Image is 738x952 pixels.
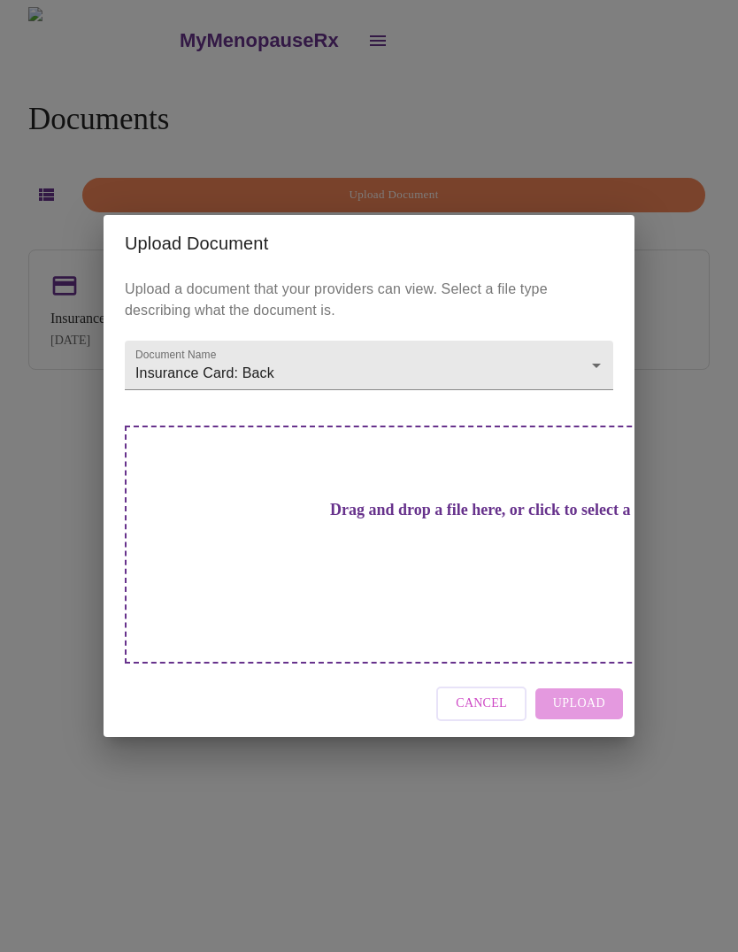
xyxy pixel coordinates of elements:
[249,501,737,519] h3: Drag and drop a file here, or click to select a file
[436,687,527,721] button: Cancel
[125,279,613,321] p: Upload a document that your providers can view. Select a file type describing what the document is.
[456,693,507,715] span: Cancel
[125,229,613,257] h2: Upload Document
[125,341,613,390] div: Insurance Card: Back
